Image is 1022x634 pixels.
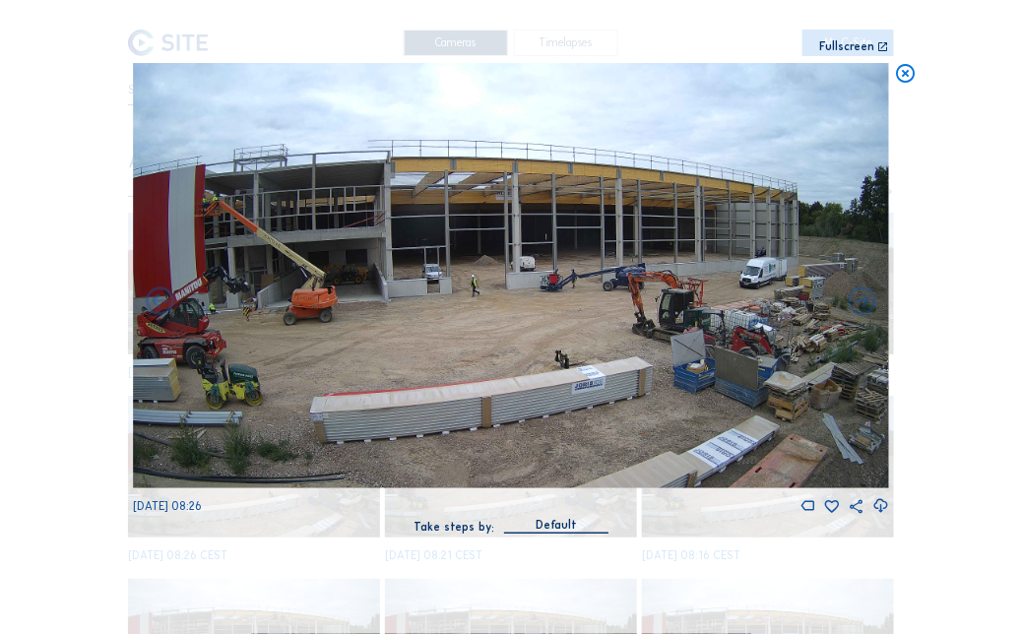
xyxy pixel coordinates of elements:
span: [DATE] 08:26 [133,499,202,513]
div: Take steps by: [414,522,494,533]
i: Forward [144,285,177,318]
img: Image [133,63,889,488]
div: Default [536,516,577,534]
div: Fullscreen [820,41,875,53]
div: Default [504,516,608,533]
i: Back [846,285,879,318]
